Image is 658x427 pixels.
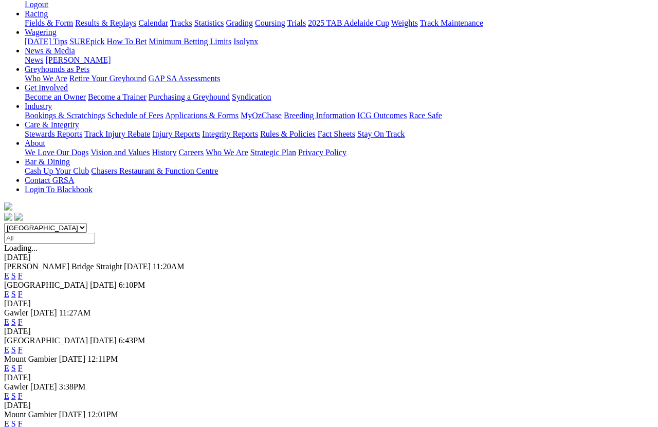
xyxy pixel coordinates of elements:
[165,111,239,120] a: Applications & Forms
[250,148,296,157] a: Strategic Plan
[357,111,407,120] a: ICG Outcomes
[25,92,86,101] a: Become an Owner
[4,382,28,391] span: Gawler
[11,290,16,299] a: S
[357,129,405,138] a: Stay On Track
[4,253,654,262] div: [DATE]
[308,18,389,27] a: 2025 TAB Adelaide Cup
[59,308,91,317] span: 11:27AM
[18,364,23,373] a: F
[4,299,654,308] div: [DATE]
[11,392,16,400] a: S
[4,308,28,317] span: Gawler
[119,281,145,289] span: 6:10PM
[69,37,104,46] a: SUREpick
[14,213,23,221] img: twitter.svg
[4,355,57,363] span: Mount Gambier
[25,55,654,65] div: News & Media
[87,355,118,363] span: 12:11PM
[25,55,43,64] a: News
[4,392,9,400] a: E
[25,65,89,73] a: Greyhounds as Pets
[25,129,654,139] div: Care & Integrity
[25,185,93,194] a: Login To Blackbook
[4,281,88,289] span: [GEOGRAPHIC_DATA]
[75,18,136,27] a: Results & Replays
[11,364,16,373] a: S
[90,281,117,289] span: [DATE]
[25,28,57,36] a: Wagering
[152,129,200,138] a: Injury Reports
[88,92,147,101] a: Become a Trainer
[4,364,9,373] a: E
[18,345,23,354] a: F
[409,111,442,120] a: Race Safe
[25,46,75,55] a: News & Media
[107,111,163,120] a: Schedule of Fees
[25,74,654,83] div: Greyhounds as Pets
[149,92,230,101] a: Purchasing a Greyhound
[11,271,16,280] a: S
[11,318,16,326] a: S
[124,262,151,271] span: [DATE]
[4,202,12,211] img: logo-grsa-white.png
[91,166,218,175] a: Chasers Restaurant & Function Centre
[119,336,145,345] span: 6:43PM
[25,37,67,46] a: [DATE] Tips
[25,102,52,110] a: Industry
[59,410,86,419] span: [DATE]
[30,308,57,317] span: [DATE]
[69,74,147,83] a: Retire Your Greyhound
[59,355,86,363] span: [DATE]
[25,129,82,138] a: Stewards Reports
[4,345,9,354] a: E
[11,345,16,354] a: S
[149,37,231,46] a: Minimum Betting Limits
[90,148,150,157] a: Vision and Values
[233,37,258,46] a: Isolynx
[178,148,204,157] a: Careers
[18,392,23,400] a: F
[107,37,147,46] a: How To Bet
[4,410,57,419] span: Mount Gambier
[202,129,258,138] a: Integrity Reports
[25,111,105,120] a: Bookings & Scratchings
[25,111,654,120] div: Industry
[298,148,346,157] a: Privacy Policy
[87,410,118,419] span: 12:01PM
[18,271,23,280] a: F
[90,336,117,345] span: [DATE]
[260,129,316,138] a: Rules & Policies
[152,148,176,157] a: History
[4,262,122,271] span: [PERSON_NAME] Bridge Straight
[4,336,88,345] span: [GEOGRAPHIC_DATA]
[45,55,111,64] a: [PERSON_NAME]
[25,9,48,18] a: Racing
[25,83,68,92] a: Get Involved
[18,290,23,299] a: F
[25,148,88,157] a: We Love Our Dogs
[4,244,38,252] span: Loading...
[84,129,150,138] a: Track Injury Rebate
[255,18,285,27] a: Coursing
[25,74,67,83] a: Who We Are
[241,111,282,120] a: MyOzChase
[194,18,224,27] a: Statistics
[138,18,168,27] a: Calendar
[25,157,70,166] a: Bar & Dining
[25,148,654,157] div: About
[226,18,253,27] a: Grading
[25,176,74,184] a: Contact GRSA
[4,290,9,299] a: E
[25,18,73,27] a: Fields & Form
[284,111,355,120] a: Breeding Information
[206,148,248,157] a: Who We Are
[25,139,45,147] a: About
[4,318,9,326] a: E
[391,18,418,27] a: Weights
[232,92,271,101] a: Syndication
[4,401,654,410] div: [DATE]
[149,74,221,83] a: GAP SA Assessments
[170,18,192,27] a: Tracks
[25,18,654,28] div: Racing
